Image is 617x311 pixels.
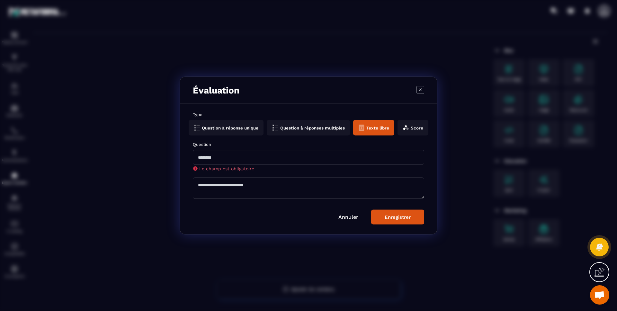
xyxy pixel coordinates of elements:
[189,120,264,136] button: Question à réponse unique
[338,214,358,220] a: Annuler
[353,120,394,136] button: Texte libre
[371,210,424,225] button: Enregistrer
[267,120,350,136] button: Question à réponses multiples
[193,85,239,96] h3: Évaluation
[193,112,424,117] label: Type
[590,285,609,305] div: Ouvrir le chat
[193,142,424,147] label: Question
[199,166,254,171] span: Le champ est obligatoire
[385,214,411,220] div: Enregistrer
[398,120,428,136] button: Score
